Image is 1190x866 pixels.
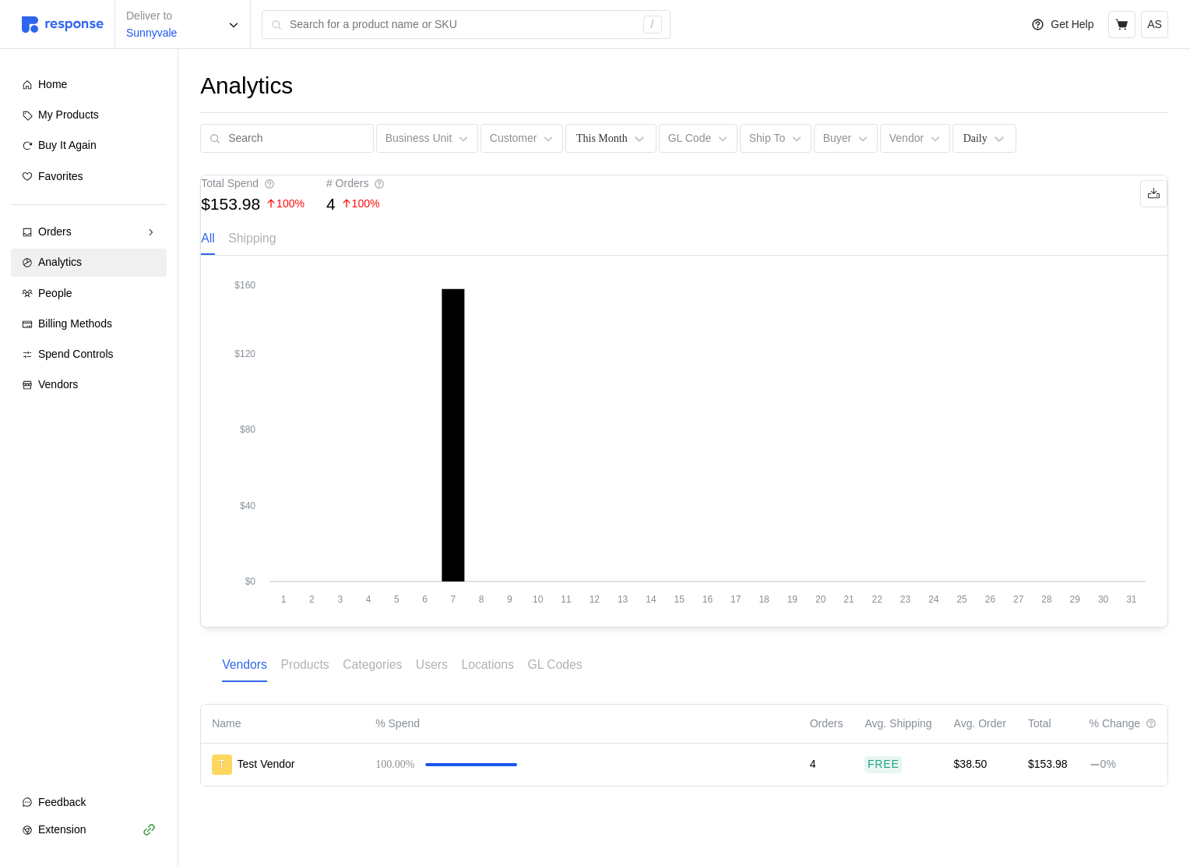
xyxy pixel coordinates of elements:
[280,655,329,674] p: Products
[240,425,255,436] tspan: $80
[527,655,582,674] p: GL Codes
[810,756,843,773] p: 4
[674,594,685,605] tspan: 15
[11,310,167,338] a: Billing Methods
[702,594,713,605] tspan: 16
[843,594,854,605] tspan: 21
[759,594,770,605] tspan: 18
[590,594,600,605] tspan: 12
[38,378,78,391] span: Vendors
[343,655,402,674] p: Categories
[228,228,276,248] p: Shipping
[810,716,843,733] p: Orders
[880,124,949,154] button: Vendor
[228,125,364,153] input: Search
[461,655,513,674] p: Locations
[643,16,662,34] div: /
[11,101,167,129] a: My Products
[823,130,852,147] p: Buyer
[126,25,177,42] p: Sunnyvale
[868,756,900,773] p: Free
[1022,10,1103,40] button: Get Help
[562,594,572,605] tspan: 11
[11,218,167,246] a: Orders
[11,249,167,277] a: Analytics
[618,594,628,605] tspan: 13
[814,124,878,154] button: Buyer
[338,594,343,605] tspan: 3
[38,823,86,836] span: Extension
[1147,16,1162,34] p: AS
[11,163,167,191] a: Favorites
[38,139,97,151] span: Buy It Again
[889,130,924,147] p: Vendor
[22,16,104,33] img: svg%3e
[668,130,712,147] p: GL Code
[38,224,139,241] div: Orders
[38,317,112,330] span: Billing Methods
[376,124,478,154] button: Business Unit
[38,108,99,121] span: My Products
[533,594,544,605] tspan: 10
[985,594,996,605] tspan: 26
[201,196,260,212] p: $153.98
[309,594,315,605] tspan: 2
[234,348,255,359] tspan: $120
[1041,594,1052,605] tspan: 28
[507,594,512,605] tspan: 9
[126,8,177,25] p: Deliver to
[1126,594,1137,605] tspan: 31
[326,196,336,212] p: 4
[38,348,114,360] span: Spend Controls
[11,71,167,99] a: Home
[219,756,226,773] p: T
[38,796,86,808] span: Feedback
[963,130,988,147] div: Daily
[341,196,380,213] p: 100 %
[900,594,911,605] tspan: 23
[234,280,255,291] tspan: $160
[864,716,931,733] p: Avg. Shipping
[201,228,215,248] p: All
[815,594,826,605] tspan: 20
[872,594,883,605] tspan: 22
[11,816,167,844] button: Extension
[646,594,657,605] tspan: 14
[731,594,741,605] tspan: 17
[1090,716,1140,733] p: % Change
[1028,716,1068,733] p: Total
[386,130,452,147] p: Business Unit
[212,716,354,733] p: Name
[238,756,295,773] p: Test Vendor
[38,287,72,299] span: People
[38,256,82,268] span: Analytics
[740,124,811,154] button: Ship To
[326,175,385,193] div: # Orders
[11,371,167,399] a: Vendors
[38,170,83,182] span: Favorites
[38,78,67,90] span: Home
[375,756,414,772] div: 100.00%
[659,124,738,154] button: GL Code
[222,655,267,674] p: Vendors
[490,130,537,147] p: Customer
[957,594,968,605] tspan: 25
[1141,11,1168,38] button: AS
[394,594,400,605] tspan: 5
[416,655,448,674] p: Users
[290,11,635,39] input: Search for a product name or SKU
[422,594,428,605] tspan: 6
[576,130,628,147] div: This Month
[451,594,456,605] tspan: 7
[954,716,1006,733] p: Avg. Order
[479,594,484,605] tspan: 8
[240,500,255,511] tspan: $40
[11,341,167,369] a: Spend Controls
[787,594,798,605] tspan: 19
[366,594,371,605] tspan: 4
[928,594,939,605] tspan: 24
[954,756,1006,773] p: $38.50
[749,130,785,147] p: Ship To
[1090,756,1116,773] p: 0 %
[1098,594,1109,605] tspan: 30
